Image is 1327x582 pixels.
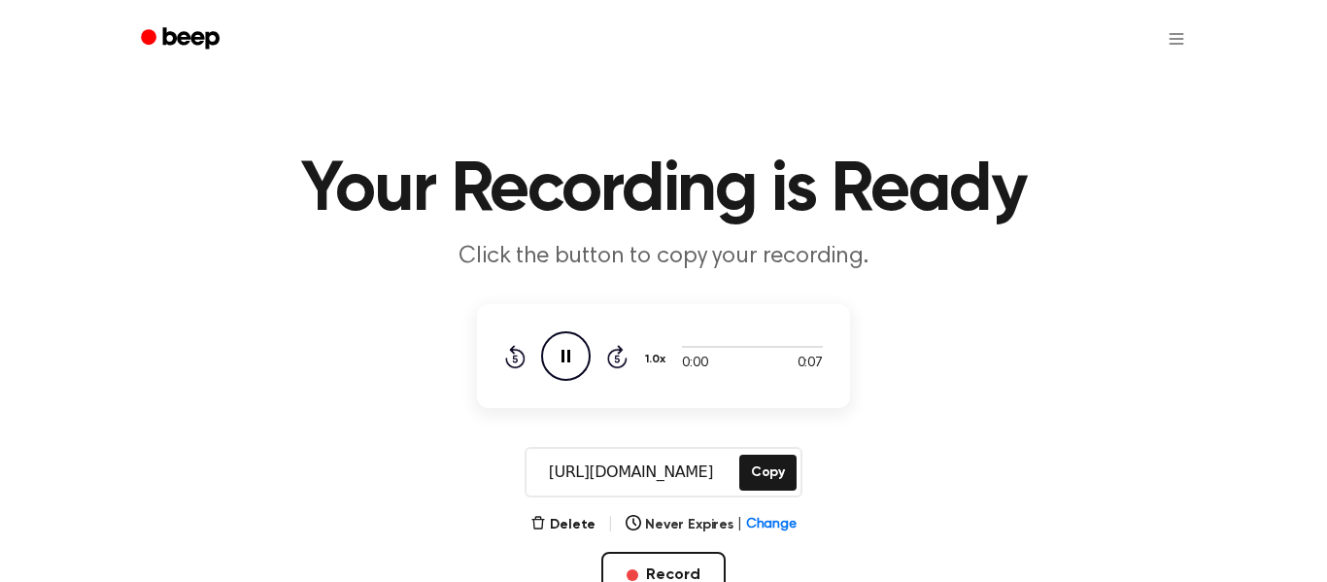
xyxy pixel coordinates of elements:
h1: Your Recording is Ready [166,155,1161,225]
button: Never Expires|Change [626,515,797,535]
span: 0:07 [798,354,823,374]
button: Copy [739,455,797,491]
a: Beep [127,20,237,58]
span: | [737,515,742,535]
button: Open menu [1153,16,1200,62]
button: Delete [530,515,595,535]
span: 0:00 [682,354,707,374]
span: Change [746,515,797,535]
p: Click the button to copy your recording. [290,241,1037,273]
span: | [607,513,614,536]
button: 1.0x [643,343,672,376]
